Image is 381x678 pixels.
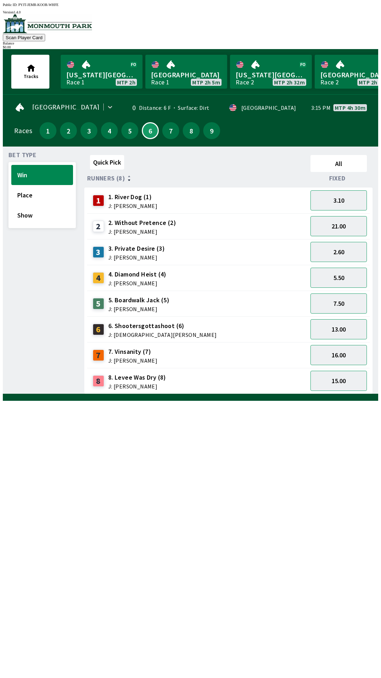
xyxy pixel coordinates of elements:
span: J: [DEMOGRAPHIC_DATA][PERSON_NAME] [108,332,217,338]
a: [US_STATE][GEOGRAPHIC_DATA]Race 1MTP 2h [61,55,143,89]
span: 15.00 [332,377,346,385]
span: 6 [144,129,156,132]
button: 16.00 [310,345,367,365]
span: 8. Levee Was Dry (8) [108,373,166,382]
button: 1 [40,122,56,139]
span: 6. Shootersgottashoot (6) [108,321,217,331]
div: Race 2 [320,79,339,85]
div: Races [14,128,32,133]
button: 4 [101,122,118,139]
button: Win [11,165,73,185]
button: Scan Player Card [3,34,45,41]
span: MTP 2h 32m [274,79,305,85]
span: 7 [164,128,177,133]
span: Win [17,171,67,179]
div: 6 [93,324,104,335]
div: Race 1 [66,79,85,85]
button: 3 [80,122,97,139]
button: Quick Pick [90,155,124,169]
button: 3.10 [310,190,367,210]
div: 3 [93,246,104,258]
button: 13.00 [310,319,367,339]
span: J: [PERSON_NAME] [108,255,165,260]
button: 21.00 [310,216,367,236]
span: 2. Without Pretence (2) [108,218,176,227]
span: 1 [41,128,55,133]
span: 4 [103,128,116,133]
span: 7. Vinsanity (7) [108,347,157,356]
span: 3 [82,128,96,133]
div: Public ID: [3,3,378,7]
span: [GEOGRAPHIC_DATA] [32,104,100,110]
button: 2.60 [310,242,367,262]
div: $ 0.00 [3,45,378,49]
a: [GEOGRAPHIC_DATA]Race 1MTP 2h 5m [145,55,227,89]
div: Balance [3,41,378,45]
span: J: [PERSON_NAME] [108,306,169,312]
button: 15.00 [310,371,367,391]
span: 1. River Dog (1) [108,192,157,202]
span: 5.50 [333,274,344,282]
span: Show [17,211,67,219]
span: 7.50 [333,299,344,308]
button: 6 [142,122,159,139]
span: PYJT-JEMR-KOOR-WHFE [18,3,59,7]
div: 5 [93,298,104,309]
span: J: [PERSON_NAME] [108,280,167,286]
button: 7.50 [310,293,367,314]
div: Race 2 [236,79,254,85]
span: All [314,160,364,168]
a: [US_STATE][GEOGRAPHIC_DATA]Race 2MTP 2h 32m [230,55,312,89]
div: [GEOGRAPHIC_DATA] [241,105,296,111]
div: 4 [93,272,104,284]
div: 1 [93,195,104,206]
span: 5. Boardwalk Jack (5) [108,296,169,305]
button: 2 [60,122,77,139]
span: J: [PERSON_NAME] [108,383,166,389]
span: 3. Private Desire (3) [108,244,165,253]
span: Quick Pick [93,158,121,166]
span: 8 [185,128,198,133]
span: 3.10 [333,196,344,204]
span: Fixed [329,176,346,181]
span: 16.00 [332,351,346,359]
button: Show [11,205,73,225]
span: 5 [123,128,137,133]
span: Runners (8) [87,176,125,181]
div: 8 [93,375,104,387]
button: 8 [183,122,200,139]
span: [US_STATE][GEOGRAPHIC_DATA] [66,70,137,79]
span: 13.00 [332,325,346,333]
span: Place [17,191,67,199]
span: Bet Type [8,152,36,158]
span: 4. Diamond Heist (4) [108,270,167,279]
span: 9 [205,128,218,133]
button: 5 [121,122,138,139]
span: Surface: Dirt [171,104,210,111]
button: Place [11,185,73,205]
button: 7 [162,122,179,139]
button: All [310,155,367,172]
span: 21.00 [332,222,346,230]
img: venue logo [3,14,92,33]
span: 2.60 [333,248,344,256]
div: Version 1.4.0 [3,10,378,14]
span: MTP 2h 5m [192,79,220,85]
div: Runners (8) [87,175,308,182]
span: 2 [62,128,75,133]
span: J: [PERSON_NAME] [108,358,157,363]
span: J: [PERSON_NAME] [108,229,176,234]
span: [US_STATE][GEOGRAPHIC_DATA] [236,70,306,79]
span: Tracks [24,73,38,79]
span: [GEOGRAPHIC_DATA] [151,70,222,79]
div: 0 [125,105,136,111]
span: MTP 4h 30m [335,105,365,111]
span: MTP 2h [117,79,135,85]
div: Race 1 [151,79,169,85]
span: J: [PERSON_NAME] [108,203,157,209]
div: 2 [93,221,104,232]
button: Tracks [11,55,49,89]
div: 7 [93,350,104,361]
button: 9 [203,122,220,139]
span: Distance: 6 F [139,104,171,111]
